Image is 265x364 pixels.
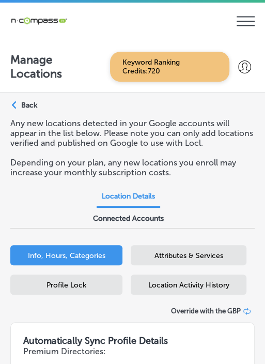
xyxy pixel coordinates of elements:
span: Keyword Ranking Credits: 720 [110,52,229,82]
p: Depending on your plan, any new locations you enroll may increase your monthly subscription costs. [10,158,255,177]
span: Info, Hours, Categories [28,251,105,260]
img: website_grey.svg [17,27,25,35]
span: Location Activity History [148,281,229,290]
p: Any new locations detected in your Google accounts will appear in the list below. Please note you... [10,118,255,148]
span: Override with the GBP [171,307,241,315]
p: Manage Locations [10,53,105,81]
div: Domain: [DOMAIN_NAME] [27,27,114,35]
span: Location Details [102,192,155,201]
img: tab_keywords_by_traffic_grey.svg [103,60,111,68]
span: Profile Lock [46,281,86,290]
span: Attributes & Services [154,251,223,260]
div: Domain Overview [39,61,92,68]
img: tab_domain_overview_orange.svg [28,60,36,68]
h4: Premium Directories: [23,346,242,356]
span: Connected Accounts [93,214,164,223]
img: logo_orange.svg [17,17,25,25]
p: Back [21,101,37,110]
h3: Automatically Sync Profile Details [23,335,242,346]
img: 660ab0bf-5cc7-4cb8-ba1c-48b5ae0f18e60NCTV_CLogo_TV_Black_-500x88.png [10,16,67,25]
div: Keywords by Traffic [114,61,174,68]
div: v 4.0.25 [29,17,51,25]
